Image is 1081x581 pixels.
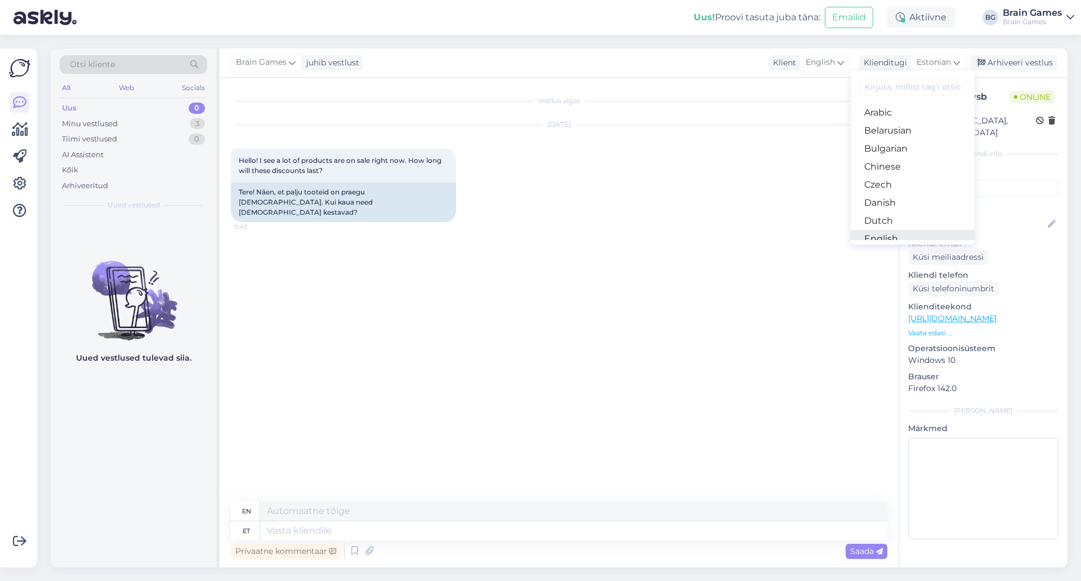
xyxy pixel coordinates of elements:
[851,212,975,230] a: Dutch
[189,134,205,145] div: 0
[190,118,205,130] div: 3
[908,269,1058,281] p: Kliendi telefon
[908,238,1058,250] p: Kliendi email
[851,176,975,194] a: Czech
[76,352,191,364] p: Uued vestlused tulevad siia.
[825,7,873,28] button: Emailid
[908,343,1058,354] p: Operatsioonisüsteem
[908,371,1058,383] p: Brauser
[908,281,999,296] div: Küsi telefoninumbrit
[908,406,1058,416] div: [PERSON_NAME]
[1003,8,1074,26] a: Brain GamesBrain Games
[908,166,1058,178] p: Kliendi tag'id
[908,328,1058,338] p: Vaata edasi ...
[908,354,1058,366] p: Windows 10
[908,313,997,323] a: [URL][DOMAIN_NAME]
[189,103,205,114] div: 0
[859,57,907,69] div: Klienditugi
[239,156,443,175] span: Hello! I see a lot of products are on sale right now. How long will these discounts last?
[108,200,160,210] span: Uued vestlused
[769,57,796,69] div: Klient
[243,521,250,540] div: et
[908,180,1058,197] input: Lisa tag
[234,223,276,231] span: 11:43
[1003,8,1062,17] div: Brain Games
[302,57,359,69] div: juhib vestlust
[70,59,115,70] span: Otsi kliente
[971,55,1057,70] div: Arhiveeri vestlus
[851,230,975,248] a: English
[236,56,287,69] span: Brain Games
[851,122,975,140] a: Belarusian
[917,56,951,69] span: Estonian
[117,81,136,95] div: Web
[694,12,715,23] b: Uus!
[231,544,341,559] div: Privaatne kommentaar
[850,546,883,556] span: Saada
[908,383,1058,394] p: Firefox 142.0
[51,241,216,342] img: No chats
[909,218,1046,230] input: Lisa nimi
[9,57,30,79] img: Askly Logo
[62,180,108,192] div: Arhiveeritud
[62,149,104,161] div: AI Assistent
[60,81,73,95] div: All
[1009,91,1055,103] span: Online
[851,194,975,212] a: Danish
[908,201,1058,213] p: Kliendi nimi
[908,250,988,265] div: Küsi meiliaadressi
[231,96,887,106] div: Vestlus algas
[908,149,1058,159] div: Kliendi info
[982,10,998,25] div: BG
[62,118,118,130] div: Minu vestlused
[231,119,887,130] div: [DATE]
[62,165,78,176] div: Kõik
[860,78,966,96] input: Kirjuta, millist tag'i otsid
[806,56,835,69] span: English
[851,158,975,176] a: Chinese
[887,7,955,28] div: Aktiivne
[694,11,820,24] div: Proovi tasuta juba täna:
[231,183,456,222] div: Tere! Näen, et palju tooteid on praegu [DEMOGRAPHIC_DATA]. Kui kaua need [DEMOGRAPHIC_DATA] kesta...
[1003,17,1062,26] div: Brain Games
[62,134,117,145] div: Tiimi vestlused
[180,81,207,95] div: Socials
[908,301,1058,313] p: Klienditeekond
[242,502,251,521] div: en
[62,103,77,114] div: Uus
[908,423,1058,434] p: Märkmed
[851,104,975,122] a: Arabic
[851,140,975,158] a: Bulgarian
